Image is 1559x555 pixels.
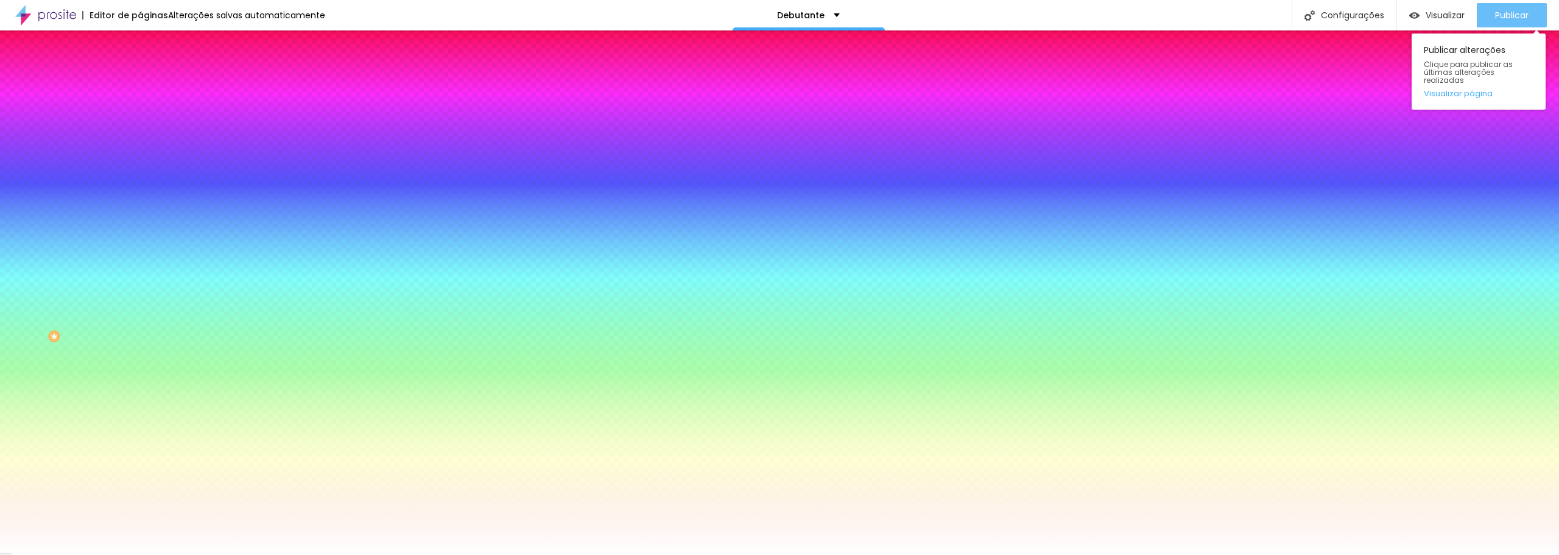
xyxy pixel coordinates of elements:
[1424,59,1513,85] font: Clique para publicar as últimas alterações realizadas
[1495,9,1529,21] font: Publicar
[1424,88,1493,99] font: Visualizar página
[90,9,168,21] font: Editor de páginas
[1304,10,1315,21] img: Ícone
[777,9,825,21] font: Debutante
[1409,10,1420,21] img: view-1.svg
[1424,90,1533,97] a: Visualizar página
[168,9,325,21] font: Alterações salvas automaticamente
[1397,3,1477,27] button: Visualizar
[1426,9,1465,21] font: Visualizar
[1424,44,1505,56] font: Publicar alterações
[1477,3,1547,27] button: Publicar
[1321,9,1384,21] font: Configurações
